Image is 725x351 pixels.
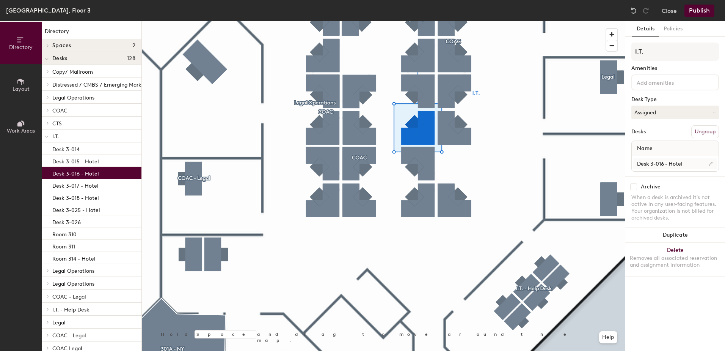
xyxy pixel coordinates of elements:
div: [GEOGRAPHIC_DATA], Floor 3 [6,6,91,15]
span: COAC [52,108,67,114]
h1: Directory [42,27,141,39]
span: Legal [52,319,66,326]
p: Desk 3-016 - Hotel [52,168,99,177]
span: Legal Operations [52,281,94,287]
img: Redo [642,7,650,14]
img: Undo [630,7,637,14]
p: Room 311 [52,241,75,250]
span: Legal Operations [52,95,94,101]
button: Assigned [631,106,719,119]
span: Legal Operations [52,268,94,274]
p: Desk 3-014 [52,144,80,153]
button: DeleteRemoves all associated reservation and assignment information [625,243,725,276]
span: Work Areas [7,128,35,134]
button: Close [662,5,677,17]
p: Room 314 - Hotel [52,253,96,262]
p: Desk 3-017 - Hotel [52,180,99,189]
span: Distressed / CMBS / Emerging Marketing [52,82,154,88]
button: Policies [659,21,687,37]
button: Ungroup [691,125,719,138]
span: I.T. [52,133,59,140]
span: 128 [127,55,135,62]
span: Layout [13,86,30,92]
span: Spaces [52,43,71,49]
button: Publish [684,5,714,17]
button: Duplicate [625,228,725,243]
span: Desks [52,55,67,62]
span: COAC - Legal [52,332,86,339]
p: Desk 3-026 [52,217,81,226]
input: Add amenities [635,77,703,87]
div: When a desk is archived it's not active in any user-facing features. Your organization is not bil... [631,194,719,221]
p: Desk 3-015 - Hotel [52,156,99,165]
span: CTS [52,120,62,127]
div: Removes all associated reservation and assignment information [630,255,720,269]
button: Help [599,331,617,343]
input: Unnamed desk [633,158,717,169]
span: COAC - Legal [52,294,86,300]
span: Directory [9,44,33,51]
span: I.T. - Help Desk [52,307,89,313]
span: 2 [132,43,135,49]
button: Details [632,21,659,37]
div: Desk Type [631,96,719,103]
div: Desks [631,129,646,135]
div: Archive [641,184,661,190]
span: Copy/ Mailroom [52,69,93,75]
p: Desk 3-025 - Hotel [52,205,100,213]
span: Name [633,142,656,155]
p: Desk 3-018 - Hotel [52,193,99,201]
p: Room 310 [52,229,77,238]
div: Amenities [631,65,719,71]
